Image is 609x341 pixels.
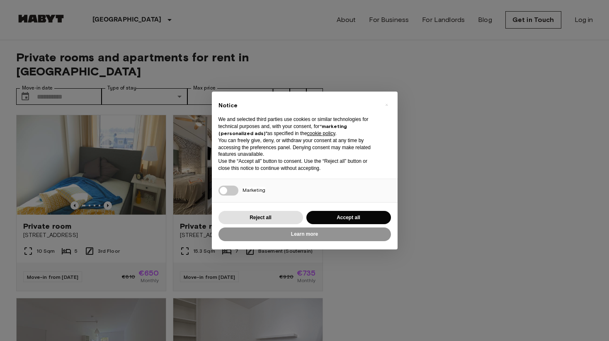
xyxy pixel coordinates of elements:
[218,102,378,110] h2: Notice
[218,158,378,172] p: Use the “Accept all” button to consent. Use the “Reject all” button or close this notice to conti...
[380,98,393,111] button: Close this notice
[218,137,378,158] p: You can freely give, deny, or withdraw your consent at any time by accessing the preferences pane...
[385,100,388,110] span: ×
[218,227,391,241] button: Learn more
[307,131,335,136] a: cookie policy
[306,211,391,225] button: Accept all
[218,123,347,136] strong: “marketing (personalized ads)”
[218,116,378,137] p: We and selected third parties use cookies or similar technologies for technical purposes and, wit...
[243,187,265,193] span: Marketing
[218,211,303,225] button: Reject all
